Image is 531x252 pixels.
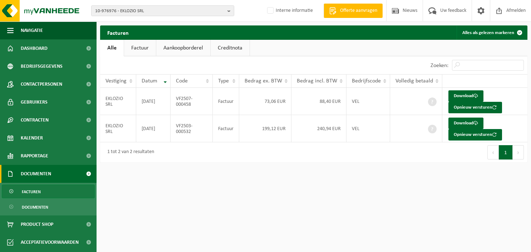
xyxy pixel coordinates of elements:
[21,129,43,147] span: Kalender
[291,88,346,115] td: 88,40 EUR
[171,115,213,142] td: VF2503-000532
[213,88,239,115] td: Factuur
[21,111,49,129] span: Contracten
[346,115,390,142] td: VEL
[21,39,48,57] span: Dashboard
[100,115,136,142] td: EKLOZIO SRL
[124,40,156,56] a: Factuur
[431,63,448,68] label: Zoeken:
[100,88,136,115] td: EKLOZIO SRL
[21,93,48,111] span: Gebruikers
[266,5,313,16] label: Interne informatie
[448,90,483,102] a: Download
[324,4,383,18] a: Offerte aanvragen
[104,146,154,159] div: 1 tot 2 van 2 resultaten
[211,40,250,56] a: Creditnota
[346,88,390,115] td: VEL
[245,78,282,84] span: Bedrag ex. BTW
[136,88,171,115] td: [DATE]
[218,78,229,84] span: Type
[21,22,43,39] span: Navigatie
[21,75,62,93] span: Contactpersonen
[21,147,48,165] span: Rapportage
[2,200,95,214] a: Documenten
[513,145,524,160] button: Next
[352,78,381,84] span: Bedrijfscode
[239,115,291,142] td: 199,12 EUR
[136,115,171,142] td: [DATE]
[487,145,499,160] button: Previous
[338,7,379,14] span: Offerte aanvragen
[448,102,502,113] button: Opnieuw versturen
[22,200,48,214] span: Documenten
[171,88,213,115] td: VF2507-000458
[176,78,188,84] span: Code
[448,129,502,141] button: Opnieuw versturen
[95,6,225,16] span: 10-976976 - EKLOZIO SRL
[156,40,210,56] a: Aankoopborderel
[142,78,157,84] span: Datum
[291,115,346,142] td: 240,94 EUR
[21,215,53,233] span: Product Shop
[21,233,79,251] span: Acceptatievoorwaarden
[395,78,433,84] span: Volledig betaald
[448,118,483,129] a: Download
[22,185,41,199] span: Facturen
[105,78,127,84] span: Vestiging
[213,115,239,142] td: Factuur
[91,5,234,16] button: 10-976976 - EKLOZIO SRL
[499,145,513,160] button: 1
[21,57,63,75] span: Bedrijfsgegevens
[21,165,51,183] span: Documenten
[239,88,291,115] td: 73,06 EUR
[100,25,136,39] h2: Facturen
[457,25,527,40] button: Alles als gelezen markeren
[100,40,124,56] a: Alle
[2,185,95,198] a: Facturen
[297,78,337,84] span: Bedrag incl. BTW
